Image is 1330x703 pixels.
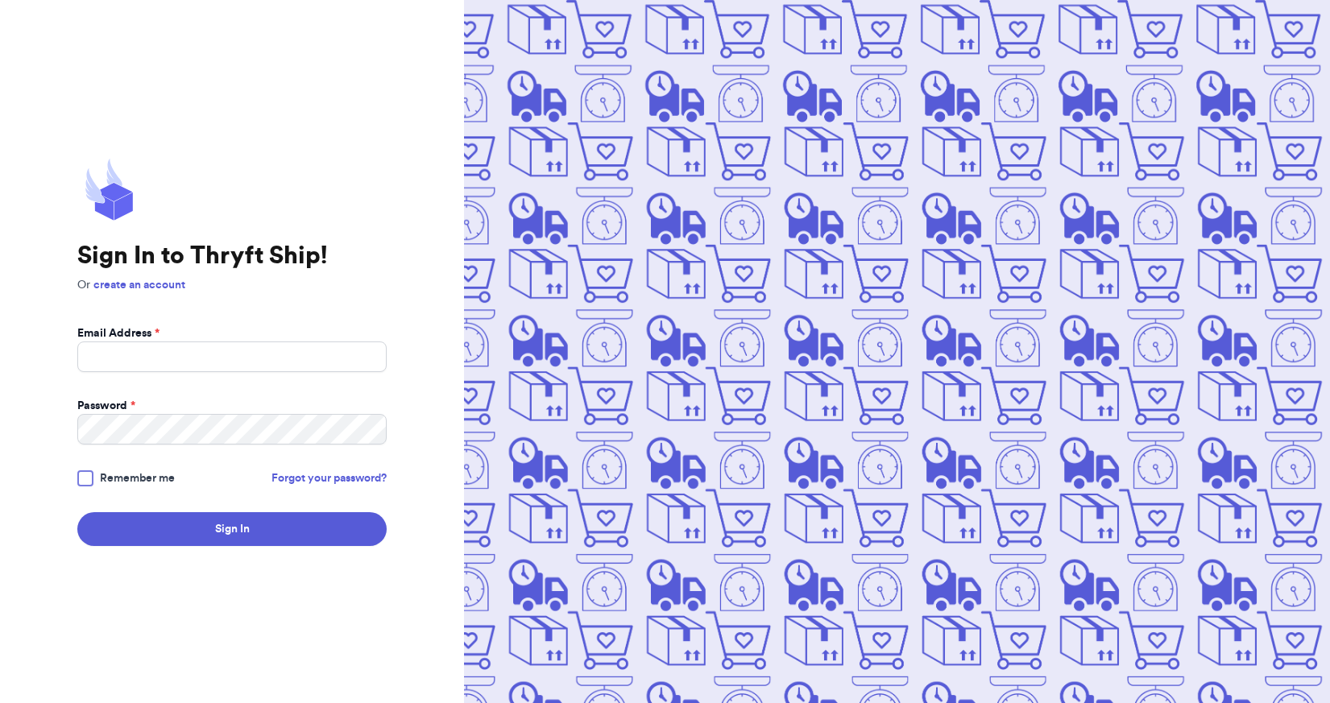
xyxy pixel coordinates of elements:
a: create an account [93,279,185,291]
label: Password [77,398,135,414]
p: Or [77,277,387,293]
a: Forgot your password? [271,470,387,486]
label: Email Address [77,325,160,341]
span: Remember me [100,470,175,486]
button: Sign In [77,512,387,546]
h1: Sign In to Thryft Ship! [77,242,387,271]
